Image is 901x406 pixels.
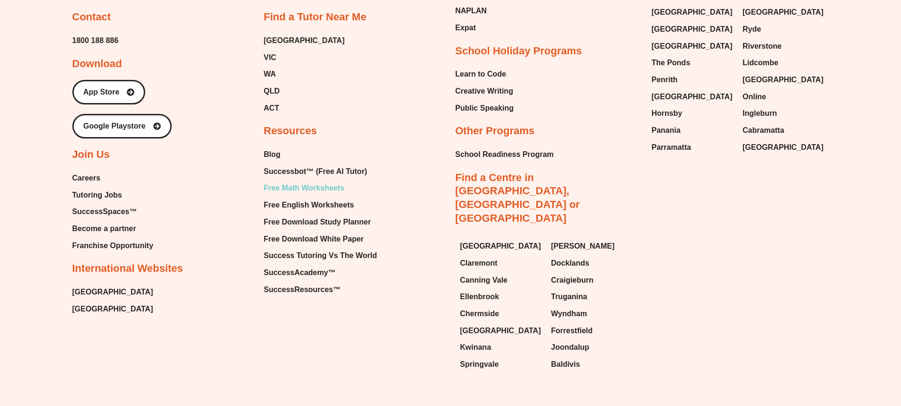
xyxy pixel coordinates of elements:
span: Google Playstore [83,122,146,130]
span: Blog [264,147,281,162]
a: Baldivis [551,357,633,371]
a: Expat [455,21,501,35]
a: [GEOGRAPHIC_DATA] [652,5,734,19]
span: [PERSON_NAME] [551,239,614,253]
h2: School Holiday Programs [455,44,582,58]
a: Cabramatta [743,123,824,138]
a: Learn to Code [455,67,514,81]
h2: Download [72,57,122,71]
span: SuccessAcademy™ [264,266,336,280]
a: Forrestfield [551,324,633,338]
a: [GEOGRAPHIC_DATA] [743,140,824,155]
a: [GEOGRAPHIC_DATA] [652,39,734,53]
span: Free Download Study Planner [264,215,371,229]
a: [GEOGRAPHIC_DATA] [743,73,824,87]
span: Successbot™ (Free AI Tutor) [264,164,367,179]
a: Creative Writing [455,84,514,98]
a: Wyndham [551,307,633,321]
span: Riverstone [743,39,782,53]
span: [GEOGRAPHIC_DATA] [652,5,733,19]
a: Public Speaking [455,101,514,115]
a: Free Download Study Planner [264,215,377,229]
a: Truganina [551,290,633,304]
a: [GEOGRAPHIC_DATA] [72,285,153,299]
span: Craigieburn [551,273,594,287]
a: Find a Centre in [GEOGRAPHIC_DATA], [GEOGRAPHIC_DATA] or [GEOGRAPHIC_DATA] [455,172,580,224]
a: Claremont [460,256,542,270]
span: [GEOGRAPHIC_DATA] [460,324,541,338]
span: Canning Vale [460,273,507,287]
span: Wyndham [551,307,587,321]
a: Free Download White Paper [264,232,377,246]
a: Careers [72,171,154,185]
a: Hornsby [652,106,734,121]
span: Panania [652,123,681,138]
span: [GEOGRAPHIC_DATA] [652,22,733,36]
span: Cabramatta [743,123,784,138]
a: Google Playstore [72,114,172,138]
span: Ingleburn [743,106,777,121]
span: Claremont [460,256,498,270]
a: Kwinana [460,340,542,354]
span: Become a partner [72,222,136,236]
span: [GEOGRAPHIC_DATA] [743,140,823,155]
span: Baldivis [551,357,580,371]
a: Tutoring Jobs [72,188,154,202]
span: WA [264,67,276,81]
iframe: Chat Widget [744,299,901,406]
h2: Join Us [72,148,110,162]
a: [GEOGRAPHIC_DATA] [652,22,734,36]
a: Ryde [743,22,824,36]
span: [GEOGRAPHIC_DATA] [743,73,823,87]
h2: Resources [264,124,317,138]
span: QLD [264,84,280,98]
a: SuccessResources™ [264,283,377,297]
a: [GEOGRAPHIC_DATA] [264,34,345,48]
a: NAPLAN [455,4,501,18]
span: Free Math Worksheets [264,181,344,195]
a: Canning Vale [460,273,542,287]
h2: Find a Tutor Near Me [264,10,367,24]
span: [GEOGRAPHIC_DATA] [652,90,733,104]
a: Craigieburn [551,273,633,287]
a: Free English Worksheets [264,198,377,212]
a: Panania [652,123,734,138]
a: School Readiness Program [455,147,554,162]
a: ACT [264,101,345,115]
a: Lidcombe [743,56,824,70]
span: Forrestfield [551,324,593,338]
a: Docklands [551,256,633,270]
span: [GEOGRAPHIC_DATA] [743,5,823,19]
h2: Contact [72,10,111,24]
span: Franchise Opportunity [72,239,154,253]
a: [GEOGRAPHIC_DATA] [460,324,542,338]
span: Tutoring Jobs [72,188,122,202]
a: Blog [264,147,377,162]
span: Free English Worksheets [264,198,354,212]
span: ACT [264,101,280,115]
span: [GEOGRAPHIC_DATA] [460,239,541,253]
a: Ingleburn [743,106,824,121]
span: Learn to Code [455,67,507,81]
a: Penrith [652,73,734,87]
span: [GEOGRAPHIC_DATA] [652,39,733,53]
a: Online [743,90,824,104]
a: WA [264,67,345,81]
span: Chermside [460,307,499,321]
a: Joondalup [551,340,633,354]
span: 1800 188 886 [72,34,119,48]
span: VIC [264,51,277,65]
span: Careers [72,171,101,185]
a: QLD [264,84,345,98]
a: The Ponds [652,56,734,70]
span: SuccessSpaces™ [72,205,137,219]
span: Springvale [460,357,499,371]
a: SuccessSpaces™ [72,205,154,219]
a: Riverstone [743,39,824,53]
a: VIC [264,51,345,65]
span: App Store [83,88,119,96]
span: Online [743,90,766,104]
span: Kwinana [460,340,491,354]
span: Free Download White Paper [264,232,364,246]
